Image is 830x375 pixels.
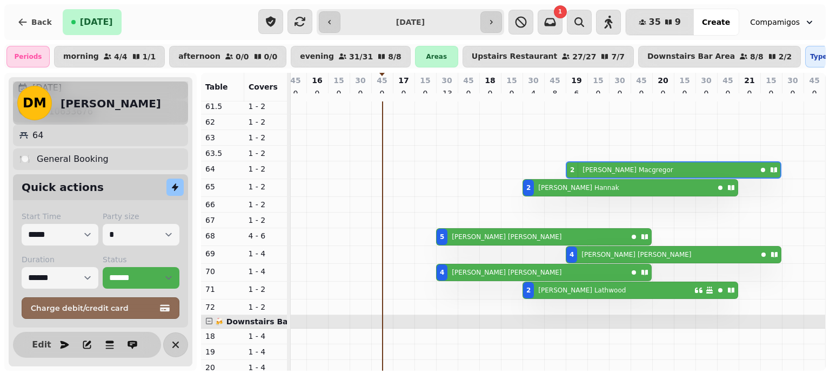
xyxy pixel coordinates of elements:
div: 2 [526,183,531,192]
h2: Quick actions [22,180,104,195]
p: 45 [550,75,560,86]
p: 0 [356,88,365,99]
div: Periods [6,46,50,67]
div: 4 [440,268,444,277]
p: 18 [485,75,495,86]
p: 0 [615,88,624,99]
p: 72 [205,302,240,312]
button: Charge debit/credit card [22,297,179,319]
p: 30 [441,75,452,86]
p: 1 - 2 [249,148,283,159]
p: 8 [551,88,559,99]
p: 61.5 [205,101,240,112]
button: morning4/41/1 [54,46,165,67]
p: [PERSON_NAME] [PERSON_NAME] [581,250,691,259]
div: 5 [440,233,444,241]
p: 1 - 2 [249,284,283,295]
button: Back [9,9,61,35]
p: 8 / 8 [388,53,401,60]
p: 15 [506,75,517,86]
p: 0 [464,88,473,99]
p: 15 [333,75,344,86]
p: 20 [658,75,668,86]
p: 1 - 2 [249,181,283,192]
p: General Booking [37,153,109,166]
p: 1 - 4 [249,248,283,259]
p: 30 [528,75,538,86]
p: 0 [680,88,689,99]
p: 20 [205,362,240,373]
p: 64 [205,163,240,174]
p: 🍽️ [19,153,30,166]
p: 45 [463,75,473,86]
label: Status [103,254,179,265]
p: 68 [205,230,240,241]
p: 0 [810,88,819,99]
p: 63.5 [205,148,240,159]
h2: [PERSON_NAME] [61,96,161,111]
p: 0 [507,88,516,99]
p: 21 [744,75,754,86]
p: [PERSON_NAME] [PERSON_NAME] [452,233,561,241]
button: Create [693,9,739,35]
p: 0 [745,88,754,99]
p: 31 / 31 [349,53,373,60]
p: 0 [291,88,300,99]
p: 0 [702,88,711,99]
p: 62 [205,117,240,127]
p: Downstairs Bar Area [647,52,735,61]
p: 19 [205,346,240,357]
button: Downstairs Bar Area8/82/2 [638,46,801,67]
p: 71 [205,284,240,295]
span: [DATE] [80,18,113,26]
p: [PERSON_NAME] Hannak [538,183,619,192]
p: 15 [766,75,776,86]
p: 1 - 4 [249,266,283,277]
p: [PERSON_NAME] [PERSON_NAME] [452,268,561,277]
span: 1 [558,9,562,15]
p: [PERSON_NAME] Macgregor [583,166,673,174]
p: 30 [787,75,798,86]
p: 6 [572,88,581,99]
p: 30 [355,75,365,86]
p: 1 - 4 [249,346,283,357]
p: 45 [290,75,300,86]
p: 66 [205,199,240,210]
span: Back [31,18,52,26]
p: 1 - 2 [249,101,283,112]
p: 67 [205,215,240,226]
span: Table [205,83,228,91]
p: 0 [334,88,343,99]
p: 1 - 2 [249,163,283,174]
p: 8 / 8 [750,53,764,60]
p: 1 - 2 [249,117,283,127]
p: 0 [421,88,430,99]
p: 1 - 2 [249,302,283,312]
p: 69 [205,248,240,259]
span: 35 [649,18,661,26]
label: Duration [22,254,98,265]
p: 15 [679,75,690,86]
span: Covers [249,83,278,91]
p: 27 / 27 [572,53,596,60]
span: Compamigos [750,17,800,28]
p: Upstairs Restaurant [472,52,558,61]
p: 2 / 2 [779,53,792,60]
span: Charge debit/credit card [31,304,157,312]
p: 16 [312,75,322,86]
p: 64 [32,129,43,142]
p: 0 / 0 [264,53,278,60]
p: 1 - 2 [249,199,283,210]
p: 18 [205,331,240,342]
p: 1 - 2 [249,132,283,143]
p: 0 [313,88,322,99]
p: 30 [614,75,625,86]
p: 0 [788,88,797,99]
p: afternoon [178,52,220,61]
p: 45 [636,75,646,86]
p: 1 / 1 [143,53,156,60]
button: evening31/318/8 [291,46,411,67]
p: 0 [767,88,775,99]
p: 63 [205,132,240,143]
p: 1 - 2 [249,215,283,226]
